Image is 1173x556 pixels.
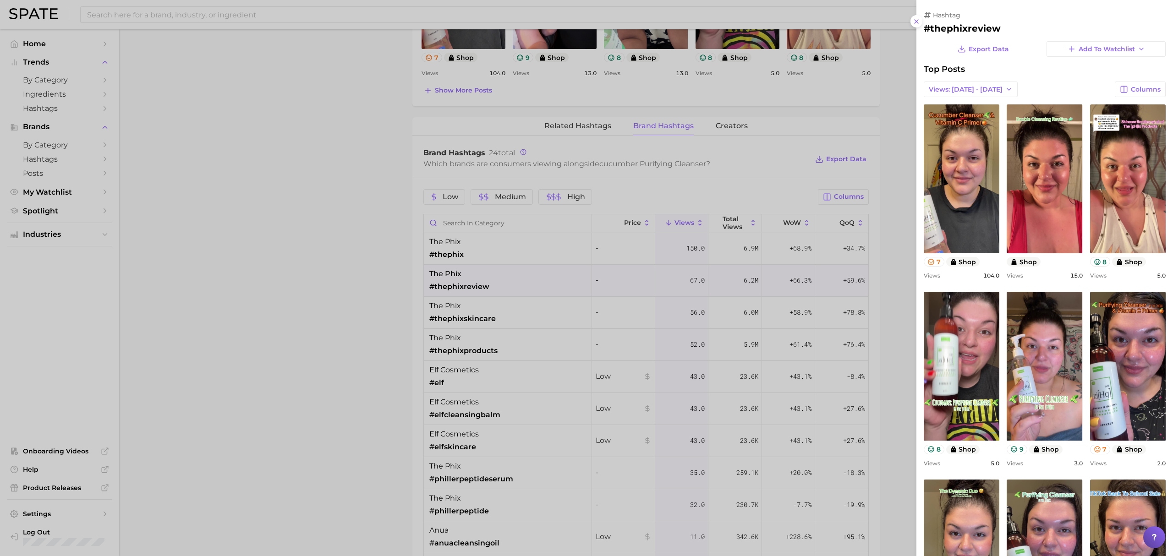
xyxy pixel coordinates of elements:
span: hashtag [933,11,960,19]
span: Top Posts [924,64,965,74]
button: shop [1029,445,1063,454]
button: 8 [1090,257,1111,267]
h2: #thephixreview [924,23,1166,34]
button: shop [1112,445,1146,454]
span: Views [924,460,940,467]
span: 104.0 [983,272,999,279]
span: Views [1007,272,1023,279]
button: Views: [DATE] - [DATE] [924,82,1018,97]
button: Export Data [955,41,1011,57]
button: 7 [924,257,944,267]
span: 2.0 [1157,460,1166,467]
span: Export Data [969,45,1009,53]
button: 7 [1090,445,1111,454]
span: 3.0 [1074,460,1083,467]
span: Views [924,272,940,279]
span: Views [1090,272,1107,279]
span: Add to Watchlist [1079,45,1135,53]
button: shop [946,445,980,454]
span: Columns [1131,86,1161,93]
button: shop [946,257,980,267]
span: Views: [DATE] - [DATE] [929,86,1003,93]
span: 15.0 [1070,272,1083,279]
span: Views [1007,460,1023,467]
span: 5.0 [1157,272,1166,279]
span: 5.0 [991,460,999,467]
button: 8 [924,445,944,454]
button: Add to Watchlist [1047,41,1166,57]
span: Views [1090,460,1107,467]
button: shop [1007,257,1041,267]
button: Columns [1115,82,1166,97]
button: 9 [1007,445,1027,454]
button: shop [1112,257,1146,267]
